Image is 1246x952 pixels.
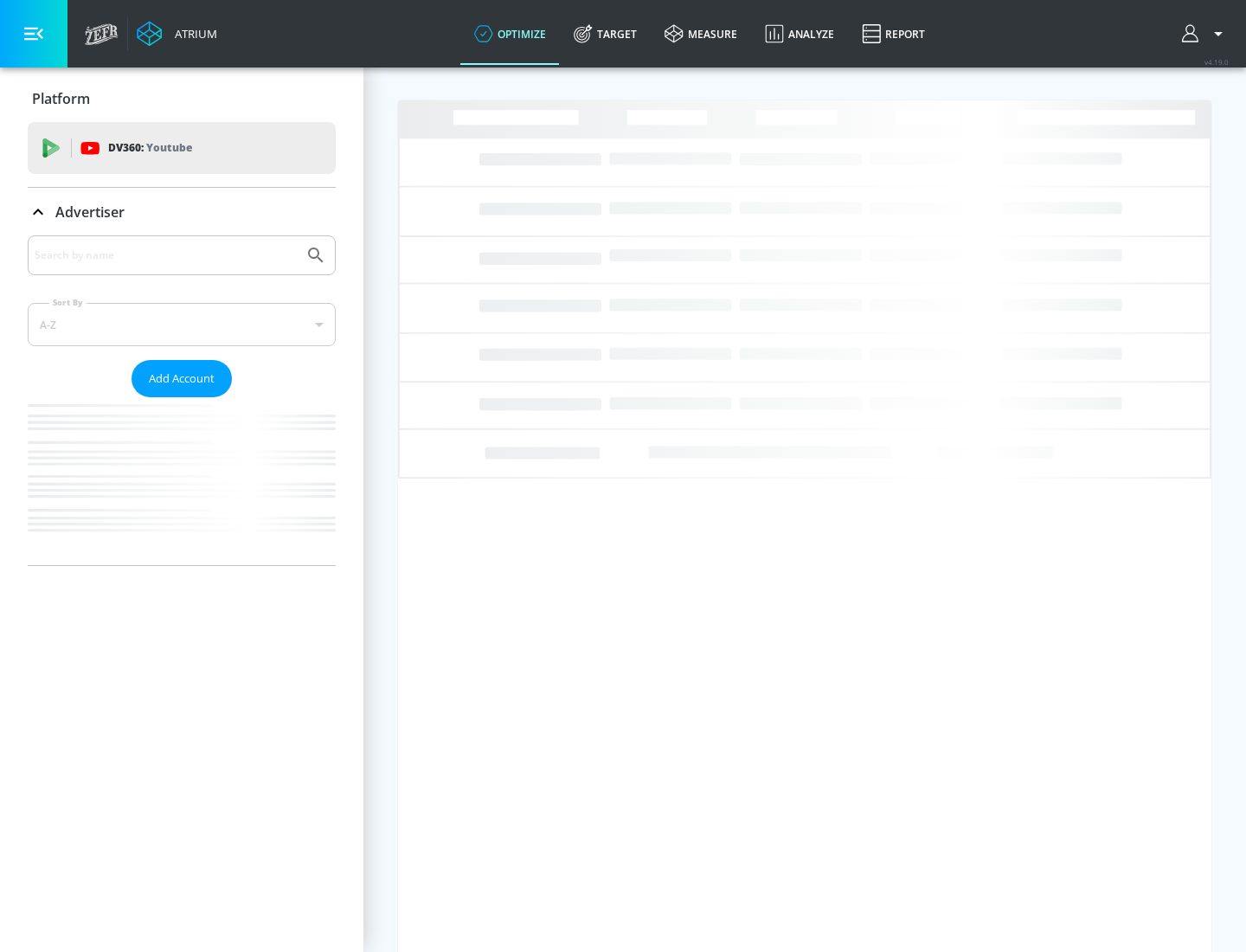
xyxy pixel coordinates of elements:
div: Advertiser [28,188,336,236]
div: DV360: Youtube [28,122,336,174]
label: Sort By [49,297,87,308]
div: Platform [28,74,336,123]
a: Analyze [751,3,848,65]
span: Add Account [149,369,215,389]
span: v 4.19.0 [1204,57,1229,67]
button: Add Account [132,360,232,397]
nav: list of Advertiser [28,397,336,565]
a: Target [560,3,651,65]
div: Advertiser [28,235,336,565]
a: measure [651,3,751,65]
a: optimize [460,3,560,65]
p: Advertiser [55,203,125,222]
input: Search by name [35,244,297,267]
p: DV360: [108,138,192,158]
p: Platform [32,89,90,108]
div: A-Z [28,303,336,346]
a: Report [848,3,939,65]
p: Youtube [146,138,192,157]
a: Atrium [137,21,217,47]
div: Atrium [168,26,217,42]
